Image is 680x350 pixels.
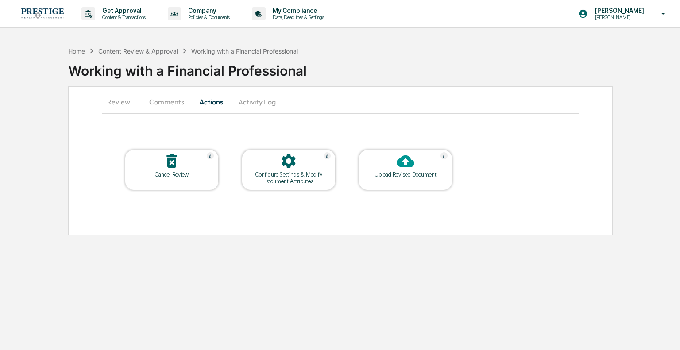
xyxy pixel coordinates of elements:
[95,14,150,20] p: Content & Transactions
[21,8,64,19] img: logo
[440,152,448,159] img: Help
[652,321,676,345] iframe: Open customer support
[588,14,649,20] p: [PERSON_NAME]
[181,14,234,20] p: Policies & Documents
[249,171,328,185] div: Configure Settings & Modify Document Attributes
[324,152,331,159] img: Help
[207,152,214,159] img: Help
[68,47,85,55] div: Home
[68,56,680,79] div: Working with a Financial Professional
[102,91,142,112] button: Review
[181,7,234,14] p: Company
[366,171,445,178] div: Upload Revised Document
[231,91,283,112] button: Activity Log
[132,171,212,178] div: Cancel Review
[98,47,178,55] div: Content Review & Approval
[191,47,298,55] div: Working with a Financial Professional
[266,7,328,14] p: My Compliance
[102,91,578,112] div: secondary tabs example
[191,91,231,112] button: Actions
[95,7,150,14] p: Get Approval
[588,7,649,14] p: [PERSON_NAME]
[142,91,191,112] button: Comments
[266,14,328,20] p: Data, Deadlines & Settings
